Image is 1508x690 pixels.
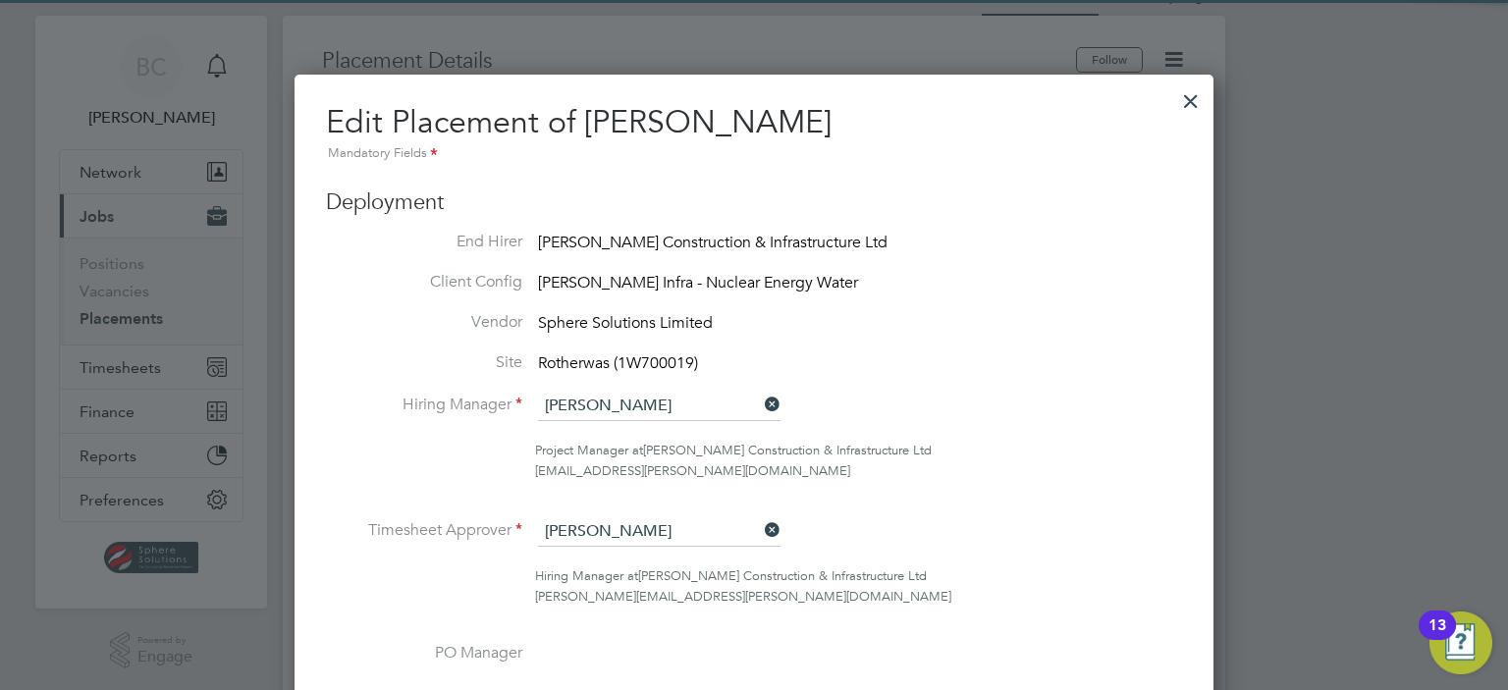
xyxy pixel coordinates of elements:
[538,313,713,333] span: Sphere Solutions Limited
[535,461,1182,482] div: [EMAIL_ADDRESS][PERSON_NAME][DOMAIN_NAME]
[638,567,927,584] span: [PERSON_NAME] Construction & Infrastructure Ltd
[326,352,522,373] label: Site
[538,273,858,292] span: [PERSON_NAME] Infra - Nuclear Energy Water
[538,392,781,421] input: Search for...
[326,520,522,541] label: Timesheet Approver
[326,232,522,252] label: End Hirer
[326,272,522,292] label: Client Config
[326,643,522,663] label: PO Manager
[538,233,888,252] span: [PERSON_NAME] Construction & Infrastructure Ltd
[1428,625,1446,651] div: 13
[326,312,522,333] label: Vendor
[535,567,638,584] span: Hiring Manager at
[326,143,1182,165] div: Mandatory Fields
[538,353,698,373] span: Rotherwas (1W700019)
[326,103,832,141] span: Edit Placement of [PERSON_NAME]
[643,442,932,458] span: [PERSON_NAME] Construction & Infrastructure Ltd
[326,395,522,415] label: Hiring Manager
[535,442,643,458] span: Project Manager at
[326,188,1182,217] h3: Deployment
[1429,611,1492,674] button: Open Resource Center, 13 new notifications
[535,588,951,605] span: [PERSON_NAME][EMAIL_ADDRESS][PERSON_NAME][DOMAIN_NAME]
[538,517,781,547] input: Search for...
